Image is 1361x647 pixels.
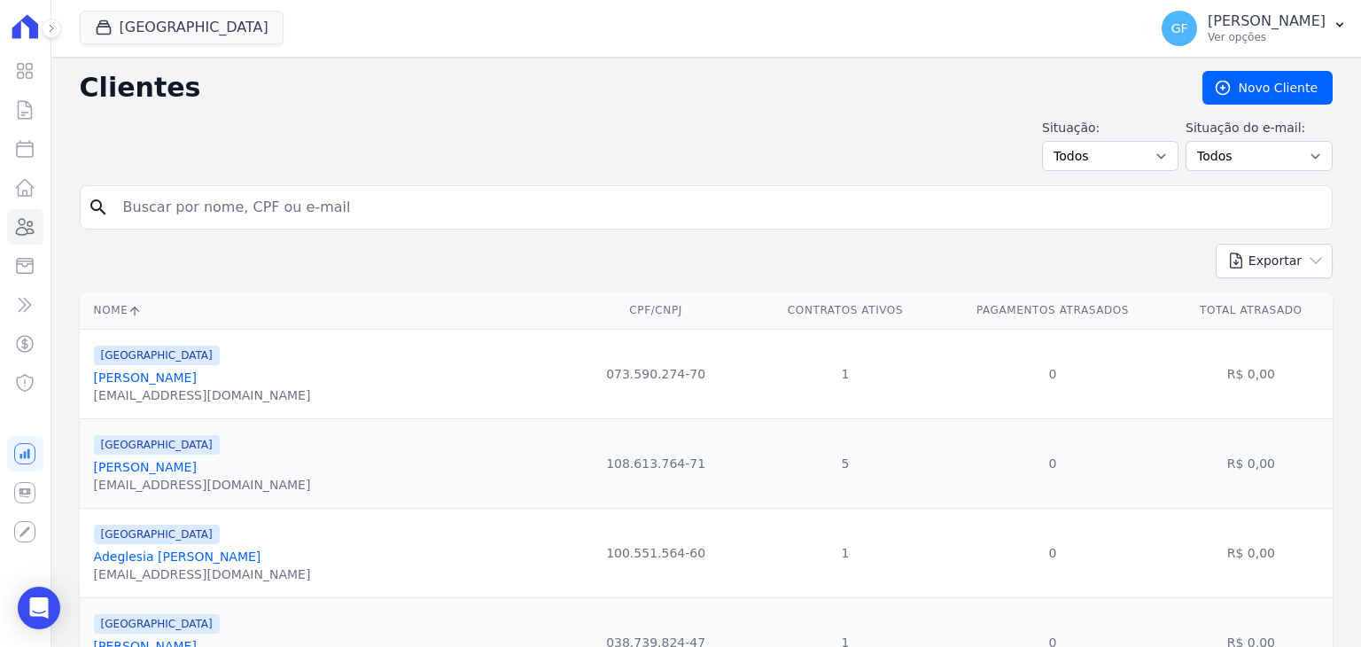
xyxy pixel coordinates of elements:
[1216,244,1333,278] button: Exportar
[557,292,755,329] th: CPF/CNPJ
[1170,292,1333,329] th: Total Atrasado
[557,418,755,508] td: 108.613.764-71
[1171,22,1188,35] span: GF
[1170,418,1333,508] td: R$ 0,00
[936,292,1169,329] th: Pagamentos Atrasados
[1208,30,1326,44] p: Ver opções
[1202,71,1333,105] a: Novo Cliente
[80,292,557,329] th: Nome
[1147,4,1361,53] button: GF [PERSON_NAME] Ver opções
[94,614,220,634] span: [GEOGRAPHIC_DATA]
[113,190,1325,225] input: Buscar por nome, CPF ou e-mail
[94,476,311,494] div: [EMAIL_ADDRESS][DOMAIN_NAME]
[557,329,755,418] td: 073.590.274-70
[1170,329,1333,418] td: R$ 0,00
[80,72,1174,104] h2: Clientes
[1208,12,1326,30] p: [PERSON_NAME]
[94,370,197,385] a: [PERSON_NAME]
[1170,508,1333,597] td: R$ 0,00
[755,418,937,508] td: 5
[936,418,1169,508] td: 0
[94,550,261,564] a: Adeglesia [PERSON_NAME]
[88,197,109,218] i: search
[94,346,220,365] span: [GEOGRAPHIC_DATA]
[936,508,1169,597] td: 0
[1042,119,1178,137] label: Situação:
[1186,119,1333,137] label: Situação do e-mail:
[18,587,60,629] div: Open Intercom Messenger
[94,565,311,583] div: [EMAIL_ADDRESS][DOMAIN_NAME]
[94,460,197,474] a: [PERSON_NAME]
[94,386,311,404] div: [EMAIL_ADDRESS][DOMAIN_NAME]
[94,435,220,455] span: [GEOGRAPHIC_DATA]
[557,508,755,597] td: 100.551.564-60
[80,11,284,44] button: [GEOGRAPHIC_DATA]
[936,329,1169,418] td: 0
[755,329,937,418] td: 1
[755,508,937,597] td: 1
[94,525,220,544] span: [GEOGRAPHIC_DATA]
[755,292,937,329] th: Contratos Ativos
